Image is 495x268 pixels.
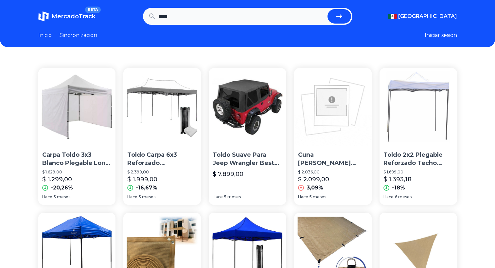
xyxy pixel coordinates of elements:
[388,12,457,20] button: [GEOGRAPHIC_DATA]
[383,194,394,200] span: Hace
[42,170,112,175] p: $ 1.629,00
[380,68,457,205] a: Toldo 2x2 Plegable Reforzado Techo Carpa AcordeonToldo 2x2 Plegable Reforzado Techo Carpa Acordeo...
[42,175,72,184] p: $ 1.299,00
[54,194,70,200] span: 5 meses
[388,14,397,19] img: Mexico
[38,11,96,22] a: MercadoTrackBETA
[298,175,329,184] p: $ 2.099,00
[380,68,457,146] img: Toldo 2x2 Plegable Reforzado Techo Carpa Acordeon
[307,184,323,192] p: 3,09%
[224,194,241,200] span: 5 meses
[309,194,326,200] span: 5 meses
[395,194,412,200] span: 6 meses
[51,13,96,20] span: MercadoTrack
[209,68,286,146] img: Toldo Suave Para Jeep Wrangler Bestop Smitybilt Yj Tj Regalo
[383,170,453,175] p: $ 1.699,00
[38,31,52,39] a: Inicio
[127,175,157,184] p: $ 1.999,00
[127,170,197,175] p: $ 2.399,00
[398,12,457,20] span: [GEOGRAPHIC_DATA]
[213,170,243,179] p: $ 7.899,00
[123,68,201,205] a: Toldo Carpa 6x3 Reforzado Impermeable Plegable Jardin 3x6Toldo Carpa 6x3 Reforzado Impermeable Pl...
[392,184,405,192] p: -18%
[209,68,286,205] a: Toldo Suave Para Jeep Wrangler Bestop Smitybilt Yj Tj RegaloToldo Suave Para Jeep Wrangler Bestop...
[425,31,457,39] button: Iniciar sesion
[294,68,372,146] img: Cuna Corral Bebe Starkids Draco Toldo Movil Juguetes Musical
[383,175,412,184] p: $ 1.393,18
[298,194,308,200] span: Hace
[213,194,223,200] span: Hace
[60,31,97,39] a: Sincronizacion
[123,68,201,146] img: Toldo Carpa 6x3 Reforzado Impermeable Plegable Jardin 3x6
[127,151,197,167] p: Toldo Carpa 6x3 Reforzado Impermeable Plegable Jardin 3x6
[383,151,453,167] p: Toldo 2x2 Plegable Reforzado Techo Carpa Acordeon
[85,7,100,13] span: BETA
[294,68,372,205] a: Cuna Corral Bebe Starkids Draco Toldo Movil Juguetes MusicalCuna [PERSON_NAME] Starkids Draco Tol...
[298,151,368,167] p: Cuna [PERSON_NAME] Starkids Draco Toldo Movil Juguetes Musical
[38,11,49,22] img: MercadoTrack
[136,184,157,192] p: -16,67%
[42,151,112,167] p: Carpa Toldo 3x3 Blanco Plegable Lona Impermeable Paredes
[38,68,116,205] a: Carpa Toldo 3x3 Blanco Plegable Lona Impermeable ParedesCarpa Toldo 3x3 Blanco Plegable Lona Impe...
[127,194,137,200] span: Hace
[42,194,52,200] span: Hace
[213,151,282,167] p: Toldo Suave Para Jeep Wrangler Bestop Smitybilt Yj Tj Regalo
[298,170,368,175] p: $ 2.036,00
[38,68,116,146] img: Carpa Toldo 3x3 Blanco Plegable Lona Impermeable Paredes
[51,184,73,192] p: -20,26%
[139,194,155,200] span: 5 meses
